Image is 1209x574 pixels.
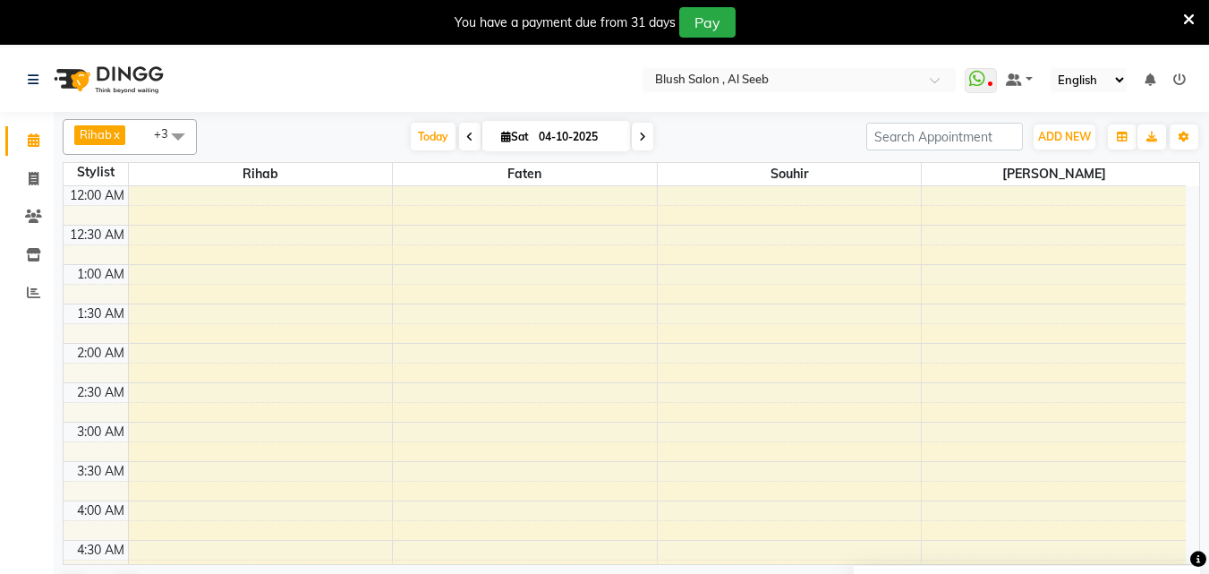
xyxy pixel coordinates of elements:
[80,127,112,141] span: Rihab
[922,163,1186,185] span: [PERSON_NAME]
[1034,124,1095,150] button: ADD NEW
[497,130,533,143] span: Sat
[866,123,1023,150] input: Search Appointment
[73,344,128,363] div: 2:00 AM
[411,123,456,150] span: Today
[154,126,182,141] span: +3
[533,124,623,150] input: 2025-10-04
[393,163,657,185] span: Faten
[66,226,128,244] div: 12:30 AM
[129,163,393,185] span: Rihab
[73,304,128,323] div: 1:30 AM
[1038,130,1091,143] span: ADD NEW
[658,163,922,185] span: Souhir
[73,423,128,441] div: 3:00 AM
[64,163,128,182] div: Stylist
[455,13,676,32] div: You have a payment due from 31 days
[66,186,128,205] div: 12:00 AM
[73,541,128,560] div: 4:30 AM
[73,265,128,284] div: 1:00 AM
[73,501,128,520] div: 4:00 AM
[112,127,120,141] a: x
[73,383,128,402] div: 2:30 AM
[46,55,168,105] img: logo
[73,462,128,481] div: 3:30 AM
[679,7,736,38] button: Pay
